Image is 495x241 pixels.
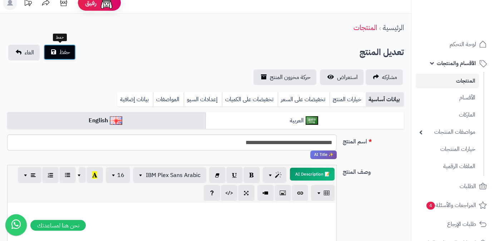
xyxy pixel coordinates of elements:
a: لوحة التحكم [416,36,491,53]
a: الغاء [8,45,40,60]
a: إعدادات السيو [184,92,222,107]
span: حركة مخزون المنتج [270,73,311,82]
a: المراجعات والأسئلة4 [416,197,491,214]
a: الرئيسية [383,22,404,33]
a: بيانات إضافية [117,92,153,107]
a: تخفيضات على السعر [278,92,330,107]
a: مشاركه [366,69,403,85]
button: 📝 AI Description [290,168,335,181]
button: 16 [106,167,130,183]
span: IBM Plex Sans Arabic [146,171,201,179]
span: طلبات الإرجاع [447,219,476,229]
span: حفظ [59,48,70,56]
span: 4 [426,202,435,210]
img: العربية [306,116,318,125]
a: الملفات الرقمية [416,159,479,174]
label: وصف المنتج [340,165,407,176]
a: مواصفات المنتجات [416,124,479,140]
button: حفظ [44,44,76,60]
a: تخفيضات على الكميات [222,92,278,107]
a: المنتجات [353,22,377,33]
a: خيارات المنتج [330,92,366,107]
span: الطلبات [460,181,476,191]
a: طلبات الإرجاع [416,216,491,233]
a: حركة مخزون المنتج [253,69,316,85]
a: الطلبات [416,178,491,195]
span: استعراض [337,73,358,82]
a: العربية [206,112,404,129]
a: استعراض [320,69,363,85]
a: المواصفات [153,92,184,107]
img: English [110,116,122,125]
span: المراجعات والأسئلة [426,200,476,210]
span: لوحة التحكم [450,39,476,49]
span: 16 [117,171,124,179]
a: المنتجات [416,74,479,88]
a: خيارات المنتجات [416,142,479,157]
label: اسم المنتج [340,134,407,146]
span: الأقسام والمنتجات [437,58,476,68]
a: English [7,112,206,129]
h2: تعديل المنتج [360,45,404,60]
a: بيانات أساسية [366,92,404,107]
button: IBM Plex Sans Arabic [133,167,206,183]
span: الغاء [25,48,34,57]
a: الماركات [416,107,479,123]
a: الأقسام [416,90,479,105]
span: انقر لاستخدام رفيقك الذكي [310,151,337,159]
span: مشاركه [382,73,397,82]
div: حفظ [53,34,67,41]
